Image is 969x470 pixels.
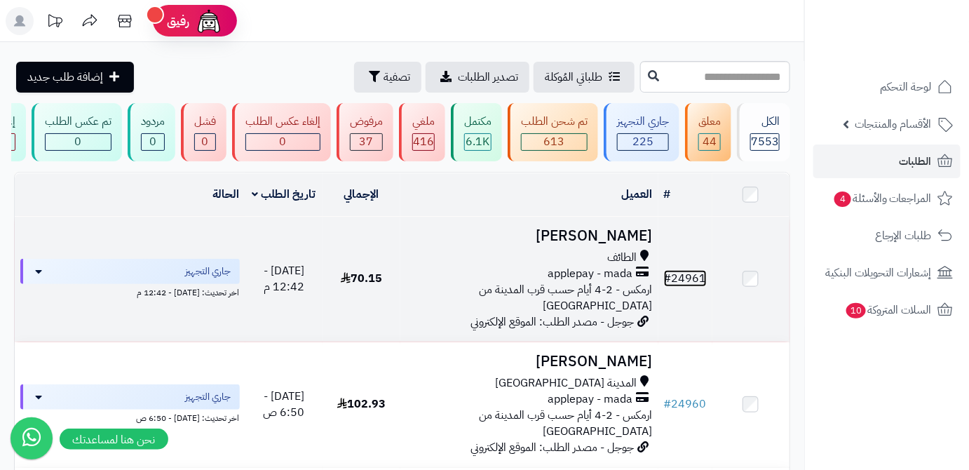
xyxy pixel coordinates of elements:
span: 70.15 [341,270,382,287]
div: 37 [351,134,382,150]
span: طلبات الإرجاع [875,226,932,246]
span: رفيق [167,13,189,29]
a: لوحة التحكم [813,70,961,104]
div: ملغي [412,114,435,130]
span: # [664,396,672,412]
div: 0 [246,134,320,150]
span: طلباتي المُوكلة [545,69,602,86]
a: تحديثات المنصة [37,7,72,39]
a: إضافة طلب جديد [16,62,134,93]
div: 613 [522,134,587,150]
button: تصفية [354,62,421,93]
a: مردود 0 [125,103,178,161]
a: #24960 [664,396,707,412]
a: تاريخ الطلب [252,186,316,203]
div: فشل [194,114,216,130]
a: تم شحن الطلب 613 [505,103,601,161]
a: طلبات الإرجاع [813,219,961,253]
span: إشعارات التحويلات البنكية [825,263,932,283]
a: العميل [622,186,653,203]
span: 0 [202,133,209,150]
a: الإجمالي [344,186,379,203]
div: 44 [699,134,720,150]
span: الطائف [608,250,637,266]
div: إلغاء عكس الطلب [245,114,320,130]
a: السلات المتروكة10 [813,293,961,327]
span: 102.93 [337,396,386,412]
div: مردود [141,114,165,130]
a: تصدير الطلبات [426,62,529,93]
a: إشعارات التحويلات البنكية [813,256,961,290]
span: الأقسام والمنتجات [855,114,932,134]
div: 0 [195,134,215,150]
span: 10 [846,303,866,318]
span: applepay - mada [548,391,633,408]
span: المدينة [GEOGRAPHIC_DATA] [496,375,637,391]
span: 7553 [751,133,779,150]
div: 0 [46,134,111,150]
span: 0 [75,133,82,150]
div: مرفوض [350,114,383,130]
div: 0 [142,134,164,150]
span: إضافة طلب جديد [27,69,103,86]
span: المراجعات والأسئلة [833,189,932,208]
h3: [PERSON_NAME] [406,354,653,370]
a: الحالة [213,186,240,203]
div: 225 [618,134,668,150]
span: 613 [544,133,565,150]
img: ai-face.png [195,7,223,35]
a: فشل 0 [178,103,229,161]
a: جاري التجهيز 225 [601,103,682,161]
span: 44 [703,133,717,150]
div: مكتمل [464,114,492,130]
a: المراجعات والأسئلة4 [813,182,961,215]
div: 6059 [465,134,491,150]
span: [DATE] - 6:50 ص [263,388,304,421]
span: تصدير الطلبات [458,69,518,86]
span: 0 [149,133,156,150]
span: [DATE] - 12:42 م [264,262,304,295]
span: تصفية [384,69,410,86]
a: #24961 [664,270,707,287]
img: logo-2.png [874,35,956,65]
span: 225 [632,133,653,150]
div: الكل [750,114,780,130]
h3: [PERSON_NAME] [406,228,653,244]
span: جاري التجهيز [186,390,231,404]
span: جاري التجهيز [186,264,231,278]
a: ملغي 416 [396,103,448,161]
span: السلات المتروكة [845,300,932,320]
a: معلق 44 [682,103,734,161]
span: لوحة التحكم [880,77,932,97]
span: 0 [280,133,287,150]
span: ارمكس - 2-4 أيام حسب قرب المدينة من [GEOGRAPHIC_DATA] [480,407,653,440]
span: ارمكس - 2-4 أيام حسب قرب المدينة من [GEOGRAPHIC_DATA] [480,281,653,314]
div: اخر تحديث: [DATE] - 6:50 ص [20,410,240,424]
a: الطلبات [813,145,961,178]
div: معلق [698,114,721,130]
a: الكل7553 [734,103,793,161]
span: 37 [360,133,374,150]
span: جوجل - مصدر الطلب: الموقع الإلكتروني [471,439,635,456]
span: applepay - mada [548,266,633,282]
a: تم عكس الطلب 0 [29,103,125,161]
div: اخر تحديث: [DATE] - 12:42 م [20,284,240,299]
a: طلباتي المُوكلة [534,62,635,93]
span: جوجل - مصدر الطلب: الموقع الإلكتروني [471,314,635,330]
div: تم عكس الطلب [45,114,111,130]
a: مرفوض 37 [334,103,396,161]
span: 416 [413,133,434,150]
div: تم شحن الطلب [521,114,588,130]
span: الطلبات [900,152,932,171]
div: جاري التجهيز [617,114,669,130]
a: إلغاء عكس الطلب 0 [229,103,334,161]
a: # [664,186,671,203]
span: # [664,270,672,287]
a: مكتمل 6.1K [448,103,505,161]
span: 6.1K [466,133,490,150]
span: 4 [834,192,851,207]
div: 416 [413,134,434,150]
